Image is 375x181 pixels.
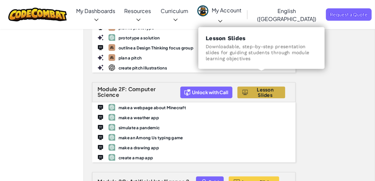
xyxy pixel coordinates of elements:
img: IconLearn.svg [98,115,103,120]
b: outline a Design Thinking focus group [119,45,193,50]
img: CodeCombat logo [8,8,67,21]
a: Resources [120,2,156,28]
b: make a weather app [119,115,159,120]
img: IconCreate.svg [98,64,104,70]
b: plan a pitch [119,55,142,60]
span: English ([GEOGRAPHIC_DATA]) [257,7,317,22]
img: IconUnlockWithCall.svg [184,88,190,96]
img: claude-sonnet-4-20250514 [109,54,115,61]
img: gpt-4o-2024-11-20 [109,124,115,131]
span: Resources [124,7,151,14]
b: make an Among Us typing game [119,135,183,140]
img: IconLearn.svg [98,105,103,110]
img: gpt-4o-2024-11-20 [109,114,115,121]
img: IconLearn.svg [98,155,103,160]
img: gpt-4o-2024-11-20 [109,34,115,41]
img: avatar [197,5,208,16]
a: Curriculum [156,2,193,28]
b: create pitch illustrations [119,65,167,70]
img: IconLearn.svg [98,145,103,150]
span: Curriculum [161,7,188,14]
span: Lesson Slides [250,87,280,98]
span: 2F: Computer Science [98,85,156,98]
img: IconCreate.svg [98,34,104,40]
img: gpt-4o-2024-11-20 [109,104,115,111]
img: dall-e-3 [109,64,115,71]
span: My Account [212,7,241,24]
span: Unlock with Call [192,89,228,95]
img: IconCreate.svg [98,54,104,60]
h3: Lesson Slides [206,34,317,42]
img: IconLearn.svg [98,125,103,130]
p: Downloadable, step-by-step presentation slides for guiding students through module learning objec... [206,43,317,61]
img: gpt-4o-2024-11-20 [109,144,115,151]
a: My Dashboards [72,2,120,28]
img: gpt-4o-2024-11-20 [109,134,115,141]
img: IconLearn.svg [98,135,103,140]
button: Lesson Slides [237,86,285,98]
a: English ([GEOGRAPHIC_DATA]) [249,2,324,28]
b: make a drawing app [119,145,159,150]
img: IconLearn.svg [98,45,103,50]
b: create a map app [119,155,153,160]
b: prototype a solution [119,35,160,40]
span: Module [98,85,118,93]
b: simulate a pandemic [119,125,160,130]
span: My Dashboards [76,7,115,14]
img: claude-sonnet-4-20250514 [109,44,115,51]
a: Request a Quote [326,8,372,21]
b: make a webpage about Minecraft [119,105,186,110]
img: gpt-4o-2024-11-20 [109,154,115,161]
